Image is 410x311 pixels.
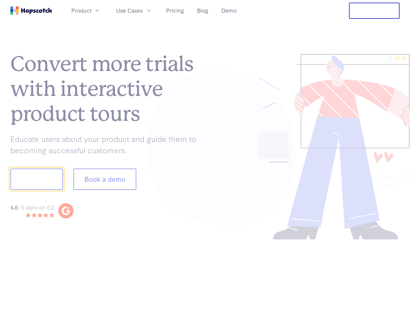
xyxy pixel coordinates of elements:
[68,5,105,16] button: Product
[10,203,54,212] div: / 5 stars on G2
[73,169,136,190] button: Book a demo
[112,5,156,16] button: Use Cases
[116,6,143,15] span: Use Cases
[10,52,205,126] h1: Convert more trials with interactive product tours
[10,133,205,155] p: Educate users about your product and guide them to becoming successful customers.
[10,6,52,15] a: Home
[164,5,187,16] a: Pricing
[194,5,211,16] a: Blog
[219,5,239,16] a: Demo
[349,3,400,19] button: Free Trial
[71,6,92,15] span: Product
[10,169,63,190] button: Show me!
[10,203,18,211] strong: 4.8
